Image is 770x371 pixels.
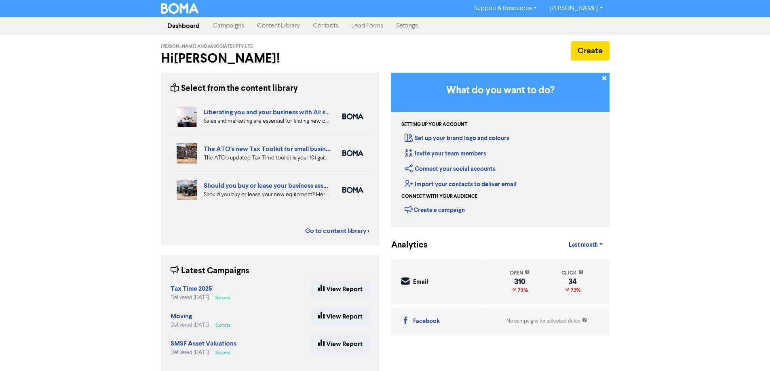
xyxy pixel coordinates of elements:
[391,73,610,227] div: Getting Started in BOMA
[516,287,528,293] span: 73%
[305,226,369,236] a: Go to content library >
[206,18,251,34] a: Campaigns
[730,332,770,371] iframe: Chat Widget
[405,180,517,188] a: Import your contacts to deliver email
[171,294,233,302] div: Delivered [DATE]
[561,269,584,277] div: click
[171,313,192,320] a: Moving
[390,18,424,34] a: Settings
[561,279,584,285] div: 34
[171,265,249,277] div: Latest Campaigns
[171,286,212,292] a: Tax Time 2025
[510,269,530,277] div: open
[161,44,253,49] span: [PERSON_NAME] and Associates Pty Ltd
[405,165,496,173] a: Connect your social accounts
[171,340,236,348] strong: SMSF Asset Valuations
[342,150,363,156] img: boma
[161,51,379,66] h2: Hi [PERSON_NAME] !
[413,278,428,287] div: Email
[171,321,233,329] div: Delivered [DATE]
[543,2,609,15] a: [PERSON_NAME]
[311,281,369,298] a: View Report
[401,121,467,128] div: Setting up your account
[215,323,230,327] span: Success
[161,3,199,14] img: BOMA Logo
[204,108,379,116] a: Liberating you and your business with AI: sales and marketing
[204,182,335,190] a: Should you buy or lease your business assets?
[311,335,369,352] a: View Report
[215,296,230,300] span: Success
[171,285,212,293] strong: Tax Time 2025
[405,203,465,216] div: Create a campaign
[569,241,598,249] span: Last month
[562,237,609,253] a: Last month
[413,317,440,326] div: Facebook
[345,18,390,34] a: Lead Forms
[342,187,363,193] img: boma_accounting
[215,351,230,355] span: Success
[171,341,236,347] a: SMSF Asset Valuations
[204,145,358,153] a: The ATO's new Tax Toolkit for small business owners
[401,193,477,200] div: Connect with your audience
[569,287,580,293] span: 72%
[571,41,610,61] button: Create
[391,239,418,252] div: Analytics
[506,317,587,325] div: No campaigns for selected dates
[403,85,597,96] h3: What do you want to do?
[171,312,192,320] strong: Moving
[171,349,236,356] div: Delivered [DATE]
[405,150,486,157] a: Invite your team members
[468,2,543,15] a: Support & Resources
[311,308,369,325] a: View Report
[171,82,298,95] div: Select from the content library
[204,117,330,126] div: Sales and marketing are essential for finding new customers but eat into your business time. We e...
[306,18,345,34] a: Contacts
[510,279,530,285] div: 310
[251,18,306,34] a: Content Library
[204,191,330,199] div: Should you buy or lease your new equipment? Here are some pros and cons of each. We also can revi...
[161,18,206,34] a: Dashboard
[204,154,330,162] div: The ATO’s updated Tax Time toolkit is your 101 guide to business taxes. We’ve summarised the key ...
[405,134,509,142] a: Set up your brand logo and colours
[342,113,363,119] img: boma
